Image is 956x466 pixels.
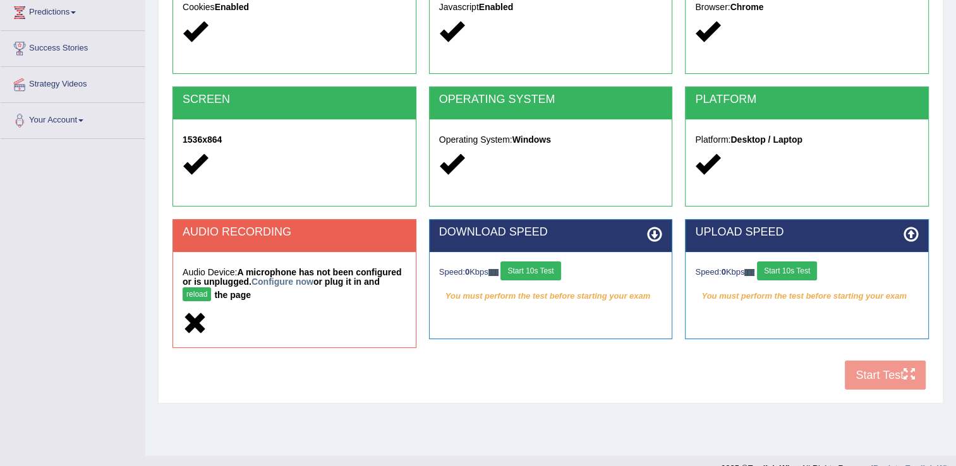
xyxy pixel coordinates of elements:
h2: DOWNLOAD SPEED [439,226,663,239]
strong: Chrome [730,2,764,12]
h5: Operating System: [439,135,663,145]
strong: 1536x864 [183,134,222,145]
h2: OPERATING SYSTEM [439,93,663,106]
h5: Javascript [439,3,663,12]
em: You must perform the test before starting your exam [439,287,663,306]
a: Success Stories [1,31,145,63]
strong: Enabled [215,2,249,12]
img: ajax-loader-fb-connection.gif [744,269,754,276]
button: Start 10s Test [757,261,817,280]
strong: Desktop / Laptop [730,134,802,145]
h2: UPLOAD SPEED [695,226,919,239]
div: Speed: Kbps [695,261,919,284]
strong: Enabled [479,2,513,12]
h5: Platform: [695,135,919,145]
a: Your Account [1,103,145,134]
img: ajax-loader-fb-connection.gif [488,269,499,276]
strong: 0 [465,267,469,277]
strong: A microphone has not been configured or is unplugged. or plug it in and the page [183,267,401,300]
h2: SCREEN [183,93,406,106]
h5: Browser: [695,3,919,12]
strong: Windows [512,134,551,145]
div: Speed: Kbps [439,261,663,284]
h2: PLATFORM [695,93,919,106]
strong: 0 [722,267,726,277]
button: Start 10s Test [500,261,560,280]
a: Strategy Videos [1,67,145,99]
h5: Audio Device: [183,268,406,304]
em: You must perform the test before starting your exam [695,287,919,306]
button: reload [183,287,211,301]
h5: Cookies [183,3,406,12]
h2: AUDIO RECORDING [183,226,406,239]
a: Configure now [251,277,313,287]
